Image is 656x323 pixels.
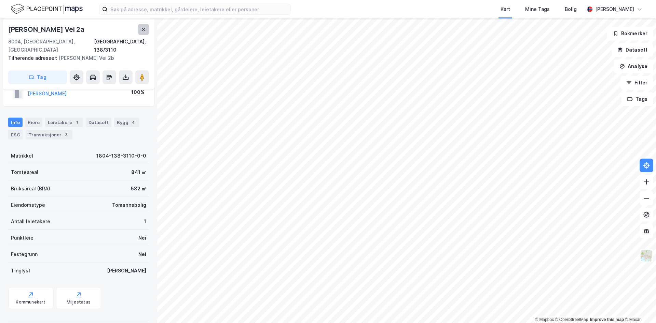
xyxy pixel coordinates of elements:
[614,59,653,73] button: Analyse
[131,168,146,176] div: 841 ㎡
[612,43,653,57] button: Datasett
[535,317,554,322] a: Mapbox
[73,119,80,126] div: 1
[112,201,146,209] div: Tomannsbolig
[108,4,290,14] input: Søk på adresse, matrikkel, gårdeiere, leietakere eller personer
[621,92,653,106] button: Tags
[11,234,33,242] div: Punktleie
[45,118,83,127] div: Leietakere
[8,55,59,61] span: Tilhørende adresser:
[501,5,510,13] div: Kart
[622,290,656,323] iframe: Chat Widget
[96,152,146,160] div: 1804-138-3110-0-0
[11,217,50,226] div: Antall leietakere
[130,119,137,126] div: 4
[565,5,577,13] div: Bolig
[16,299,45,305] div: Kommunekart
[555,317,588,322] a: OpenStreetMap
[25,118,42,127] div: Eiere
[11,201,45,209] div: Eiendomstype
[8,24,86,35] div: [PERSON_NAME] Vei 2a
[525,5,550,13] div: Mine Tags
[107,267,146,275] div: [PERSON_NAME]
[622,290,656,323] div: Kontrollprogram for chat
[607,27,653,40] button: Bokmerker
[640,249,653,262] img: Z
[26,130,72,139] div: Transaksjoner
[11,168,38,176] div: Tomteareal
[138,234,146,242] div: Nei
[86,118,111,127] div: Datasett
[8,38,94,54] div: 8004, [GEOGRAPHIC_DATA], [GEOGRAPHIC_DATA]
[590,317,624,322] a: Improve this map
[138,250,146,258] div: Nei
[131,88,145,96] div: 100%
[11,267,30,275] div: Tinglyst
[8,130,23,139] div: ESG
[114,118,139,127] div: Bygg
[11,3,83,15] img: logo.f888ab2527a4732fd821a326f86c7f29.svg
[8,54,143,62] div: [PERSON_NAME] Vei 2b
[11,152,33,160] div: Matrikkel
[131,185,146,193] div: 582 ㎡
[94,38,149,54] div: [GEOGRAPHIC_DATA], 138/3110
[67,299,91,305] div: Miljøstatus
[8,70,67,84] button: Tag
[144,217,146,226] div: 1
[11,250,38,258] div: Festegrunn
[63,131,70,138] div: 3
[11,185,50,193] div: Bruksareal (BRA)
[620,76,653,90] button: Filter
[8,118,23,127] div: Info
[595,5,634,13] div: [PERSON_NAME]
